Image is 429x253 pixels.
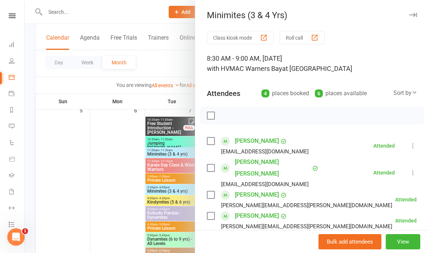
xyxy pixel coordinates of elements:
[235,156,310,180] a: [PERSON_NAME] [PERSON_NAME]
[9,70,25,86] a: Calendar
[207,88,240,99] div: Attendees
[9,53,25,70] a: People
[9,86,25,103] a: Payments
[221,201,392,210] div: [PERSON_NAME][EMAIL_ADDRESS][PERSON_NAME][DOMAIN_NAME]
[261,88,309,99] div: places booked
[373,143,395,148] div: Attended
[315,88,367,99] div: places available
[373,170,395,175] div: Attended
[207,65,282,72] span: with HVMAC Warners Bay
[7,228,25,246] iframe: Intercom live chat
[195,10,429,20] div: Minimites (3 & 4 Yrs)
[235,135,279,147] a: [PERSON_NAME]
[235,210,279,222] a: [PERSON_NAME]
[221,180,309,189] div: [EMAIL_ADDRESS][DOMAIN_NAME]
[22,228,28,234] span: 1
[9,152,25,168] a: Product Sales
[9,103,25,119] a: Reports
[221,222,392,231] div: [PERSON_NAME][EMAIL_ADDRESS][PERSON_NAME][DOMAIN_NAME]
[221,147,309,156] div: [EMAIL_ADDRESS][DOMAIN_NAME]
[318,234,381,249] button: Bulk add attendees
[207,31,274,44] button: Class kiosk mode
[395,197,417,202] div: Attended
[9,37,25,53] a: Dashboard
[261,89,269,97] div: 4
[315,89,323,97] div: 6
[280,31,325,44] button: Roll call
[393,88,417,98] div: Sort by
[395,218,417,223] div: Attended
[282,65,352,72] span: at [GEOGRAPHIC_DATA]
[386,234,420,249] button: View
[235,189,279,201] a: [PERSON_NAME]
[207,53,417,74] div: 8:30 AM - 9:00 AM, [DATE]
